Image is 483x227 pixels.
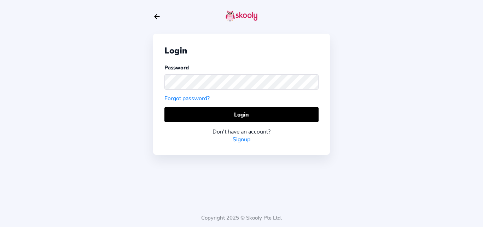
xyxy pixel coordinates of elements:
[164,128,319,136] div: Don't have an account?
[164,45,319,56] div: Login
[164,64,189,71] label: Password
[153,13,161,21] button: arrow back outline
[308,78,319,86] button: eye outlineeye off outline
[164,107,319,122] button: Login
[164,95,210,102] a: Forgot password?
[308,78,315,86] ion-icon: eye outline
[226,10,257,22] img: skooly-logo.png
[233,136,250,143] a: Signup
